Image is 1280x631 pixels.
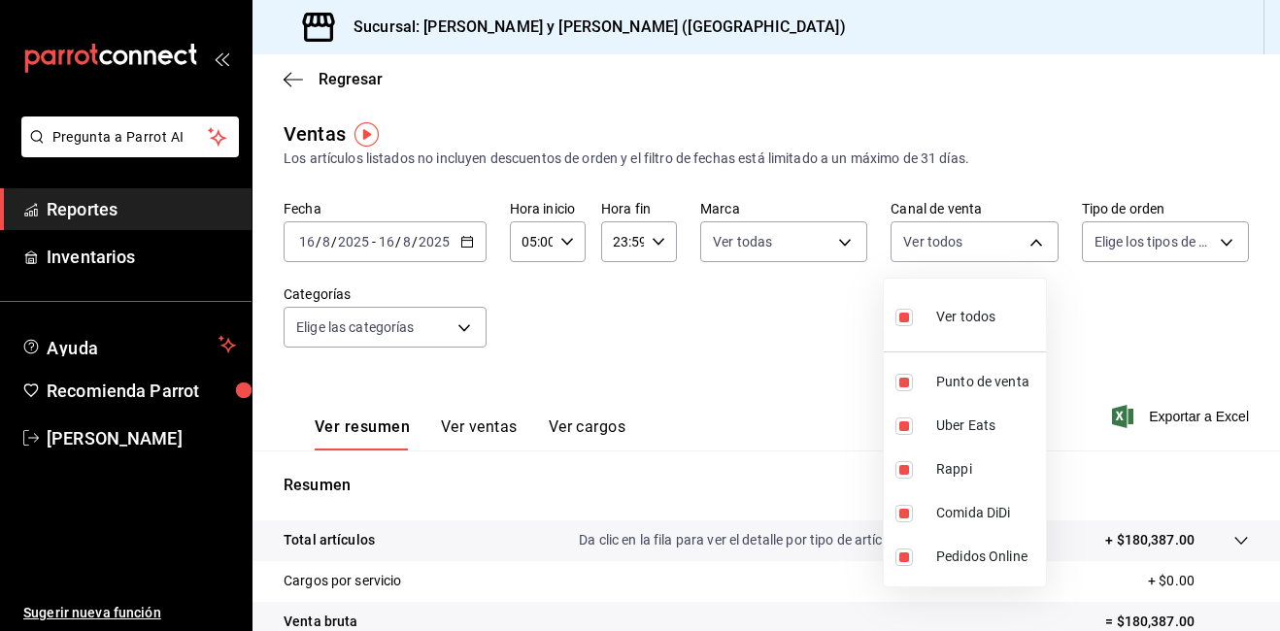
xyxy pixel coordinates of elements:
[936,503,1038,523] span: Comida DiDi
[936,459,1038,480] span: Rappi
[936,307,995,327] span: Ver todos
[936,372,1038,392] span: Punto de venta
[936,415,1038,436] span: Uber Eats
[936,547,1038,567] span: Pedidos Online
[354,122,379,147] img: Marcador de información sobre herramientas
